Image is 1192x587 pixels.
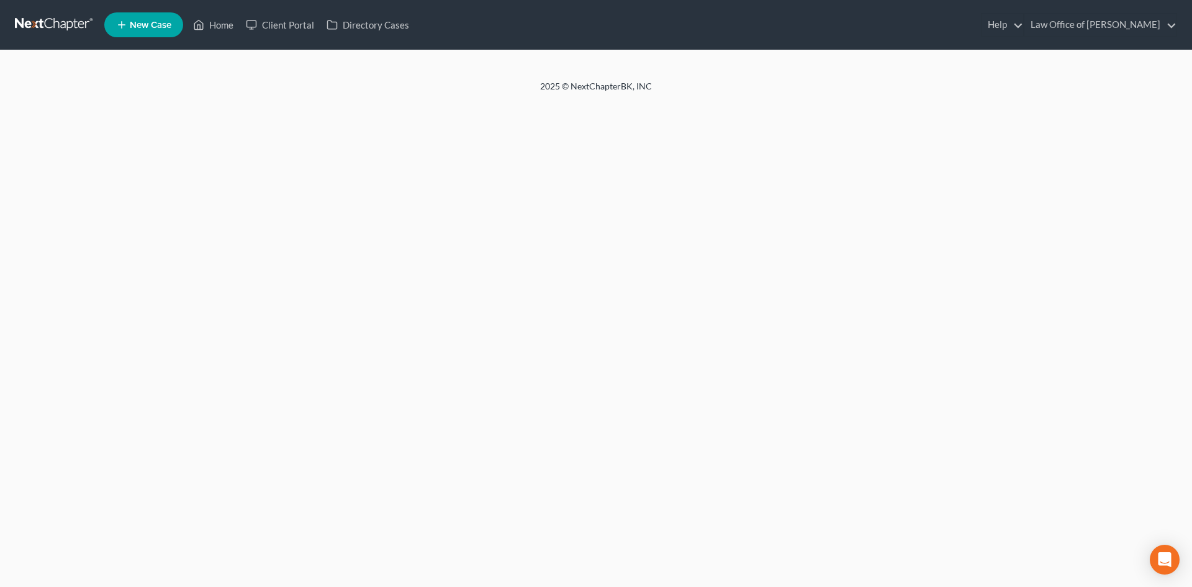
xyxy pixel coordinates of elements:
a: Directory Cases [320,14,415,36]
a: Help [982,14,1023,36]
div: Open Intercom Messenger [1150,545,1180,575]
a: Law Office of [PERSON_NAME] [1024,14,1176,36]
a: Client Portal [240,14,320,36]
new-legal-case-button: New Case [104,12,183,37]
a: Home [187,14,240,36]
div: 2025 © NextChapterBK, INC [242,80,950,102]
